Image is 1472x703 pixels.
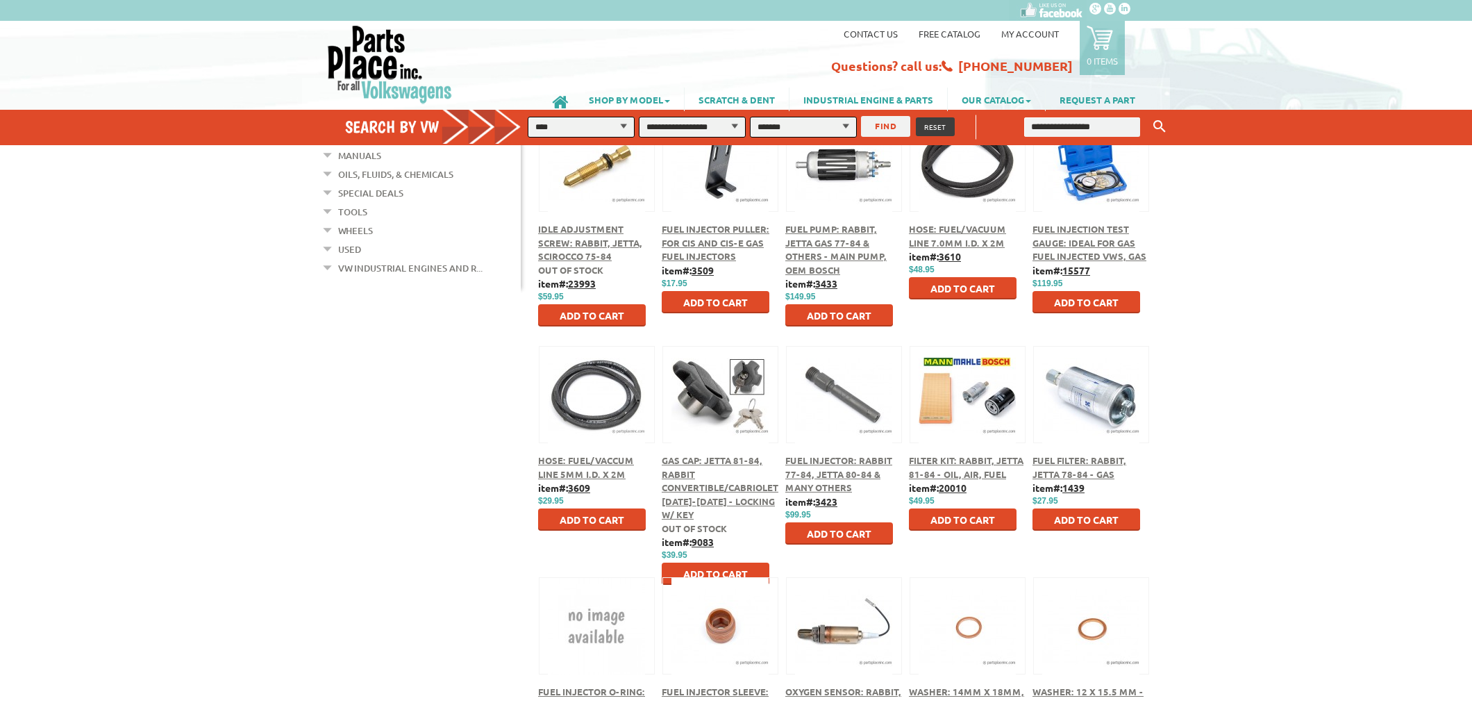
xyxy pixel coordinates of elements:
[692,536,714,548] u: 9083
[338,184,403,202] a: Special Deals
[1149,115,1170,138] button: Keyword Search
[919,28,980,40] a: Free Catalog
[785,454,892,493] a: Fuel Injector: Rabbit 77-84, Jetta 80-84 & Many Others
[1054,296,1119,308] span: Add to Cart
[844,28,898,40] a: Contact us
[815,495,837,508] u: 3423
[692,264,714,276] u: 3509
[538,454,634,480] a: Hose: Fuel/Vaccum Line 5mm I.D. x 2m
[326,24,453,104] img: Parts Place Inc!
[338,165,453,183] a: Oils, Fluids, & Chemicals
[662,550,687,560] span: $39.95
[785,223,887,276] a: Fuel Pump: Rabbit, Jetta Gas 77-84 & Others - Main Pump, OEM Bosch
[909,496,935,506] span: $49.95
[789,88,947,111] a: INDUSTRIAL ENGINE & PARTS
[538,481,590,494] b: item#:
[662,536,714,548] b: item#:
[538,277,596,290] b: item#:
[538,264,603,276] span: Out of stock
[930,513,995,526] span: Add to Cart
[930,282,995,295] span: Add to Cart
[785,277,837,290] b: item#:
[662,522,727,534] span: Out of stock
[662,454,778,520] a: Gas Cap: Jetta 81-84, Rabbit Convertible/Cabriolet [DATE]-[DATE] - Locking w/ Key
[662,563,769,585] button: Add to Cart
[939,481,967,494] u: 20010
[909,277,1017,299] button: Add to Cart
[345,117,535,137] h4: Search by VW
[916,117,955,136] button: RESET
[1001,28,1059,40] a: My Account
[560,309,624,322] span: Add to Cart
[338,147,381,165] a: Manuals
[683,296,748,308] span: Add to Cart
[1032,496,1058,506] span: $27.95
[568,277,596,290] u: 23993
[560,513,624,526] span: Add to Cart
[662,223,769,262] a: Fuel Injector Puller: for CIS and CIS-E Gas Fuel Injectors
[909,223,1006,249] a: Hose: Fuel/Vacuum Line 7.0mm I.D. x 2m
[1032,454,1126,480] a: Fuel Filter: Rabbit, Jetta 78-84 - Gas
[1032,279,1062,288] span: $119.95
[575,88,684,111] a: SHOP BY MODEL
[785,510,811,520] span: $99.95
[924,122,946,132] span: RESET
[338,259,483,277] a: VW Industrial Engines and R...
[909,265,935,274] span: $48.95
[662,264,714,276] b: item#:
[662,291,769,313] button: Add to Cart
[685,88,789,111] a: SCRATCH & DENT
[785,522,893,545] button: Add to Cart
[1032,264,1090,276] b: item#:
[785,495,837,508] b: item#:
[807,309,871,322] span: Add to Cart
[909,508,1017,531] button: Add to Cart
[1046,88,1149,111] a: REQUEST A PART
[909,250,961,263] b: item#:
[909,481,967,494] b: item#:
[1062,481,1085,494] u: 1439
[338,222,373,240] a: Wheels
[861,116,910,137] button: FIND
[1032,508,1140,531] button: Add to Cart
[815,277,837,290] u: 3433
[538,496,564,506] span: $29.95
[948,88,1045,111] a: OUR CATALOG
[807,527,871,540] span: Add to Cart
[1032,223,1146,262] a: Fuel Injection Test Gauge: Ideal for Gas Fuel Injected VWs, Gas
[1080,21,1125,75] a: 0 items
[909,454,1023,480] a: Filter Kit: Rabbit, Jetta 81-84 - Oil, Air, Fuel
[538,223,642,262] a: Idle Adjustment Screw: Rabbit, Jetta, Scirocco 75-84
[538,304,646,326] button: Add to Cart
[939,250,961,263] u: 3610
[1032,291,1140,313] button: Add to Cart
[338,203,367,221] a: Tools
[662,279,687,288] span: $17.95
[1087,55,1118,67] p: 0 items
[785,304,893,326] button: Add to Cart
[683,568,748,580] span: Add to Cart
[568,481,590,494] u: 3609
[1054,513,1119,526] span: Add to Cart
[1032,481,1085,494] b: item#:
[338,240,361,258] a: Used
[785,292,815,301] span: $149.95
[538,508,646,531] button: Add to Cart
[538,292,564,301] span: $59.95
[1062,264,1090,276] u: 15577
